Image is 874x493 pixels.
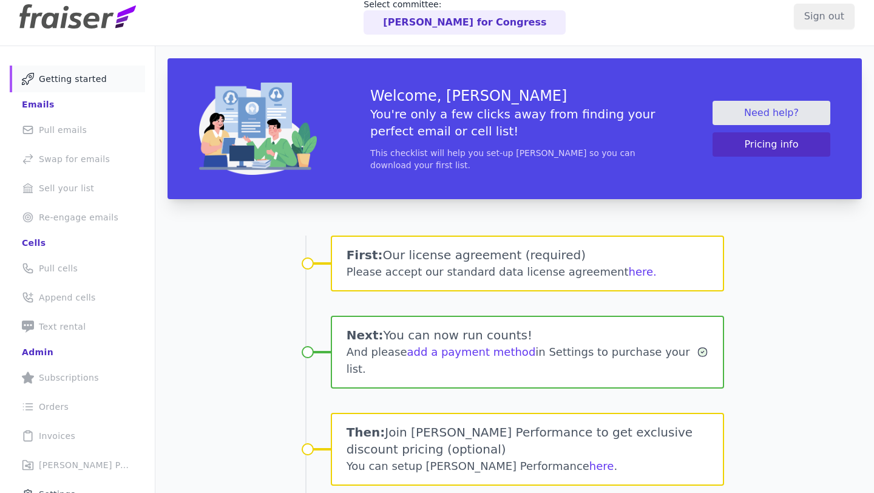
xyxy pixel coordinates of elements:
h1: Join [PERSON_NAME] Performance to get exclusive discount pricing (optional) [347,424,709,458]
a: Getting started [10,66,145,92]
div: And please in Settings to purchase your list. [347,344,697,378]
img: Fraiser Logo [19,4,136,29]
h5: You're only a few clicks away from finding your perfect email or cell list! [370,106,659,140]
h1: You can now run counts! [347,327,697,344]
span: First: [347,248,383,262]
div: Please accept our standard data license agreement [347,263,709,280]
h1: Our license agreement (required) [347,246,709,263]
div: You can setup [PERSON_NAME] Performance . [347,458,709,475]
a: here [589,460,614,472]
div: Cells [22,237,46,249]
div: Admin [22,346,53,358]
input: Sign out [794,4,855,29]
a: add a payment method [407,345,536,358]
span: Next: [347,328,384,342]
a: Need help? [713,101,830,125]
img: img [199,83,317,175]
h3: Welcome, [PERSON_NAME] [370,86,659,106]
p: [PERSON_NAME] for Congress [383,15,546,30]
span: Getting started [39,73,107,85]
button: Pricing info [713,132,830,157]
p: This checklist will help you set-up [PERSON_NAME] so you can download your first list. [370,147,659,171]
span: Then: [347,425,385,440]
div: Emails [22,98,55,110]
button: here. [629,263,657,280]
